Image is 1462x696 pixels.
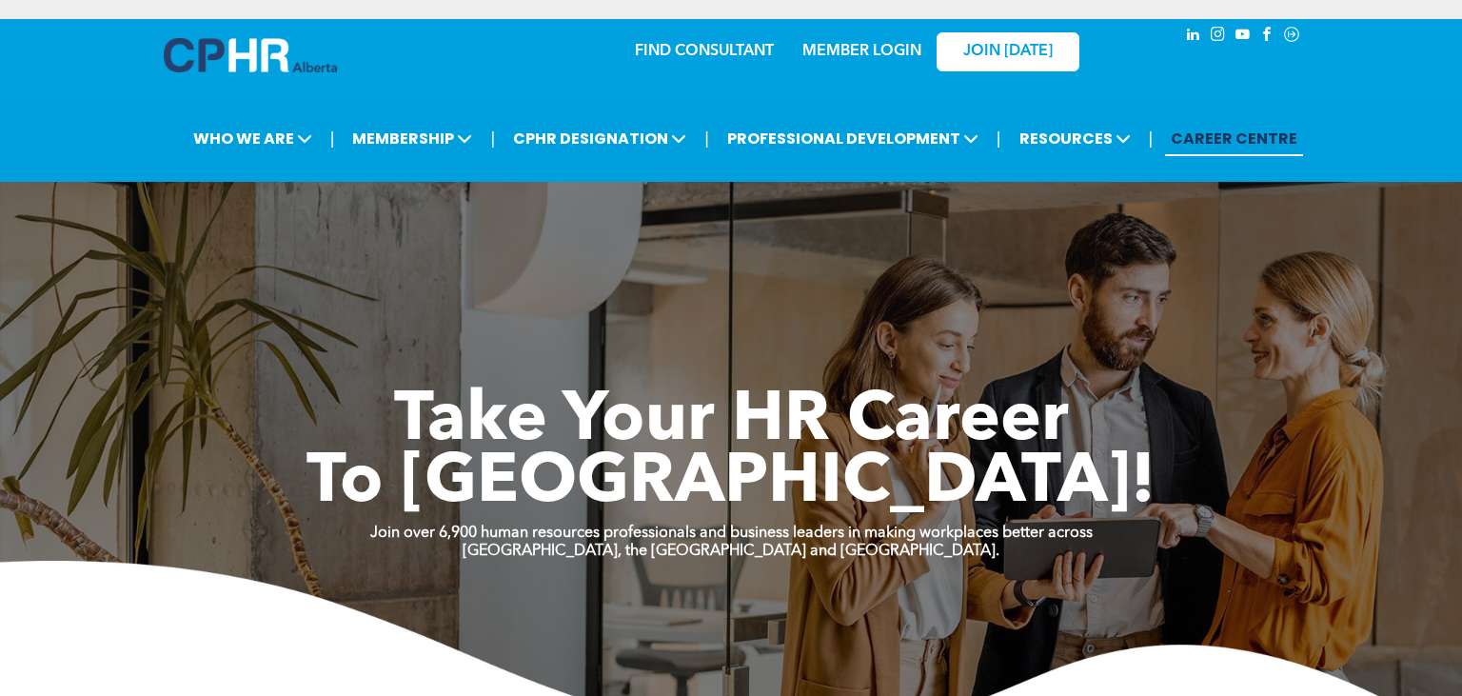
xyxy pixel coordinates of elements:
[346,121,478,156] span: MEMBERSHIP
[802,44,921,59] a: MEMBER LOGIN
[1281,24,1302,50] a: Social network
[1149,119,1154,158] li: |
[937,32,1079,71] a: JOIN [DATE]
[164,38,337,72] img: A blue and white logo for cp alberta
[963,43,1053,61] span: JOIN [DATE]
[721,121,984,156] span: PROFESSIONAL DEVELOPMENT
[704,119,709,158] li: |
[1256,24,1277,50] a: facebook
[370,526,1093,541] strong: Join over 6,900 human resources professionals and business leaders in making workplaces better ac...
[1207,24,1228,50] a: instagram
[635,44,774,59] a: FIND CONSULTANT
[490,119,495,158] li: |
[507,121,692,156] span: CPHR DESIGNATION
[1182,24,1203,50] a: linkedin
[330,119,335,158] li: |
[997,119,1001,158] li: |
[1014,121,1136,156] span: RESOURCES
[306,449,1156,518] span: To [GEOGRAPHIC_DATA]!
[463,544,999,559] strong: [GEOGRAPHIC_DATA], the [GEOGRAPHIC_DATA] and [GEOGRAPHIC_DATA].
[394,388,1069,456] span: Take Your HR Career
[1232,24,1253,50] a: youtube
[1165,121,1303,156] a: CAREER CENTRE
[188,121,318,156] span: WHO WE ARE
